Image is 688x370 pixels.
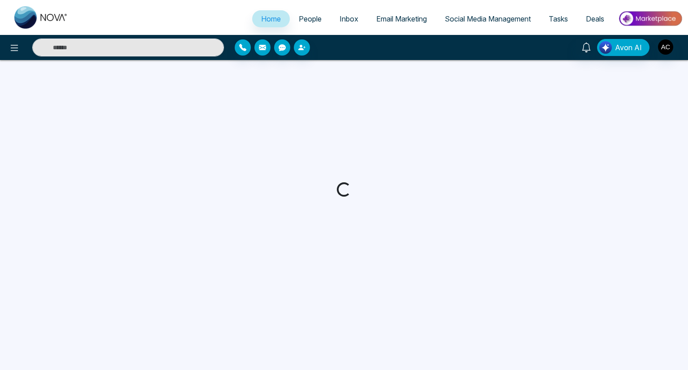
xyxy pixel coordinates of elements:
span: Social Media Management [445,14,531,23]
span: Avon AI [615,42,642,53]
span: People [299,14,322,23]
span: Tasks [549,14,568,23]
span: Inbox [340,14,358,23]
a: Home [252,10,290,27]
img: Nova CRM Logo [14,6,68,29]
a: Inbox [331,10,367,27]
img: Market-place.gif [618,9,683,29]
button: Avon AI [597,39,649,56]
a: Email Marketing [367,10,436,27]
a: Social Media Management [436,10,540,27]
a: Tasks [540,10,577,27]
img: Lead Flow [599,41,612,54]
span: Home [261,14,281,23]
span: Email Marketing [376,14,427,23]
img: User Avatar [658,39,673,55]
span: Deals [586,14,604,23]
a: People [290,10,331,27]
a: Deals [577,10,613,27]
